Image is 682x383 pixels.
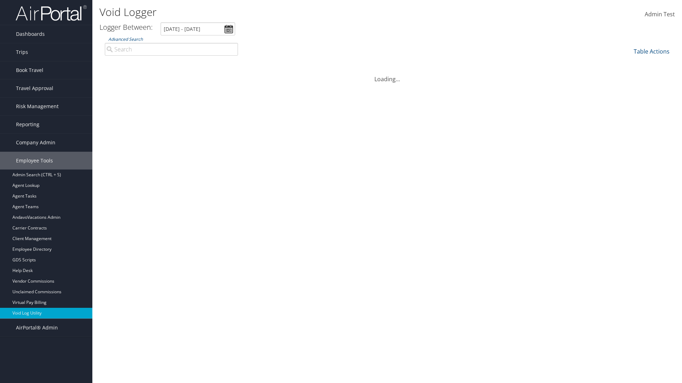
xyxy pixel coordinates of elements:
[645,10,675,18] span: Admin Test
[16,152,53,170] span: Employee Tools
[16,61,43,79] span: Book Travel
[16,134,55,151] span: Company Admin
[16,25,45,43] span: Dashboards
[634,48,670,55] a: Table Actions
[108,36,143,42] a: Advanced Search
[161,22,235,35] input: [DATE] - [DATE]
[99,22,153,32] h3: Logger Between:
[16,79,53,97] span: Travel Approval
[16,43,28,61] span: Trips
[99,5,483,20] h1: Void Logger
[105,43,238,56] input: Advanced Search
[645,4,675,26] a: Admin Test
[16,98,59,115] span: Risk Management
[16,5,87,21] img: airportal-logo.png
[99,66,675,83] div: Loading...
[16,116,39,133] span: Reporting
[16,319,58,337] span: AirPortal® Admin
